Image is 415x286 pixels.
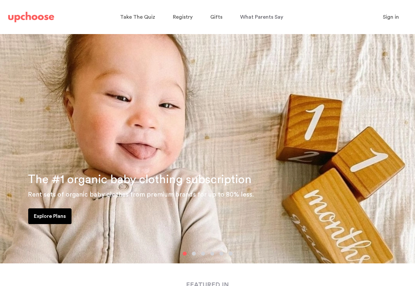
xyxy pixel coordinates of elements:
[210,11,224,24] a: Gifts
[210,14,222,20] span: Gifts
[173,14,193,20] span: Registry
[120,11,157,24] a: Take The Quiz
[120,14,155,20] span: Take The Quiz
[240,14,283,20] span: What Parents Say
[383,14,399,20] span: Sign in
[34,212,66,220] p: Explore Plans
[28,189,407,200] p: Rent sets of organic baby clothes from premium brands for up to 80% less.
[240,11,285,24] a: What Parents Say
[8,12,54,22] img: UpChoose
[173,11,195,24] a: Registry
[375,10,407,24] button: Sign in
[28,208,72,224] a: Explore Plans
[28,174,252,185] span: The #1 organic baby clothing subscription
[8,10,54,24] a: UpChoose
